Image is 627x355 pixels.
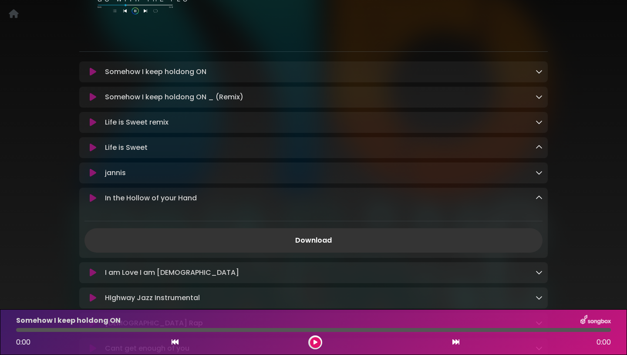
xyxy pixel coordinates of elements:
p: jannis [105,168,126,178]
p: Somehow I keep holdong ON [105,67,206,77]
p: In the Hollow of your Hand [105,193,197,203]
p: Life is Sweet [105,142,148,153]
p: Somehow I keep holdong ON _ (Remix) [105,92,243,102]
p: Life is Sweet remix [105,117,169,128]
p: I am Love I am [DEMOGRAPHIC_DATA] [105,267,239,278]
p: HIghway Jazz Instrumental [105,293,200,303]
a: Download [84,228,543,253]
span: 0:00 [16,337,30,347]
span: 0:00 [597,337,611,348]
p: Somehow I keep holdong ON [16,315,121,326]
img: songbox-logo-white.png [580,315,611,326]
